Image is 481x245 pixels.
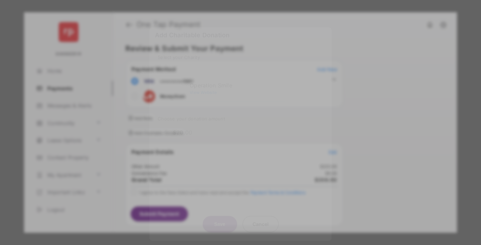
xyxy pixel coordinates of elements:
[203,216,237,233] button: Save
[190,82,287,88] div: Operation Smile
[243,216,279,232] button: Cancel
[158,54,200,60] span: Select your Charity
[158,116,225,121] span: Choose your donation amount
[173,129,192,136] label: $20.00
[190,90,217,95] span: View Website
[149,27,332,43] h6: Add Charitable Donation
